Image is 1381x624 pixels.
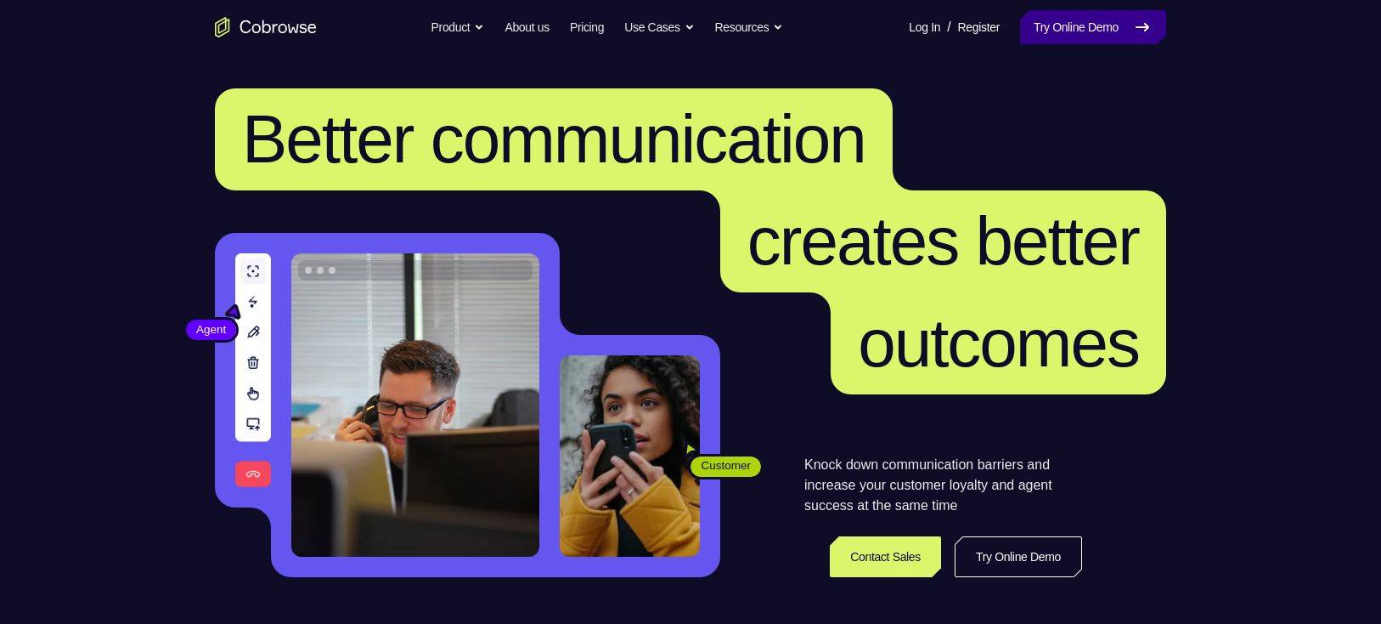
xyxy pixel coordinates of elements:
a: Register [958,10,1000,44]
a: Pricing [570,10,604,44]
span: outcomes [858,305,1139,381]
img: A customer holding their phone [560,355,700,557]
span: / [947,17,950,37]
a: Log In [909,10,940,44]
a: Try Online Demo [1020,10,1166,44]
img: A customer support agent talking on the phone [291,253,539,557]
span: Better communication [242,101,865,177]
a: Contact Sales [830,536,941,577]
a: Try Online Demo [955,536,1082,577]
a: About us [504,10,549,44]
span: creates better [747,203,1139,279]
p: Knock down communication barriers and increase your customer loyalty and agent success at the sam... [804,455,1082,516]
a: Go to the home page [215,17,317,37]
button: Product [431,10,485,44]
button: Use Cases [624,10,694,44]
button: Resources [715,10,784,44]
